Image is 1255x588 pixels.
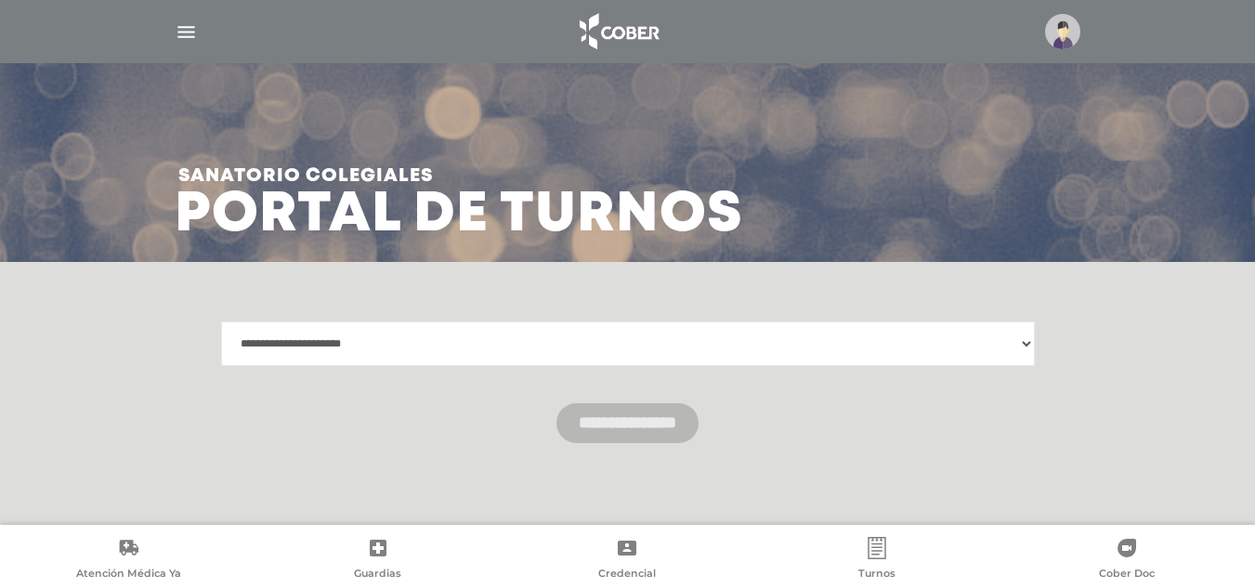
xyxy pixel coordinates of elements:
span: Credencial [598,567,656,583]
img: logo_cober_home-white.png [569,9,667,54]
span: Atención Médica Ya [76,567,181,583]
span: Cober Doc [1099,567,1155,583]
a: Atención Médica Ya [4,537,254,584]
img: Cober_menu-lines-white.svg [175,20,198,44]
span: Guardias [354,567,401,583]
a: Cober Doc [1001,537,1251,584]
h3: Portal de turnos [175,152,743,240]
a: Credencial [503,537,752,584]
img: profile-placeholder.svg [1045,14,1080,49]
span: Turnos [858,567,895,583]
a: Turnos [752,537,1002,584]
span: Sanatorio colegiales [178,152,743,201]
a: Guardias [254,537,503,584]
